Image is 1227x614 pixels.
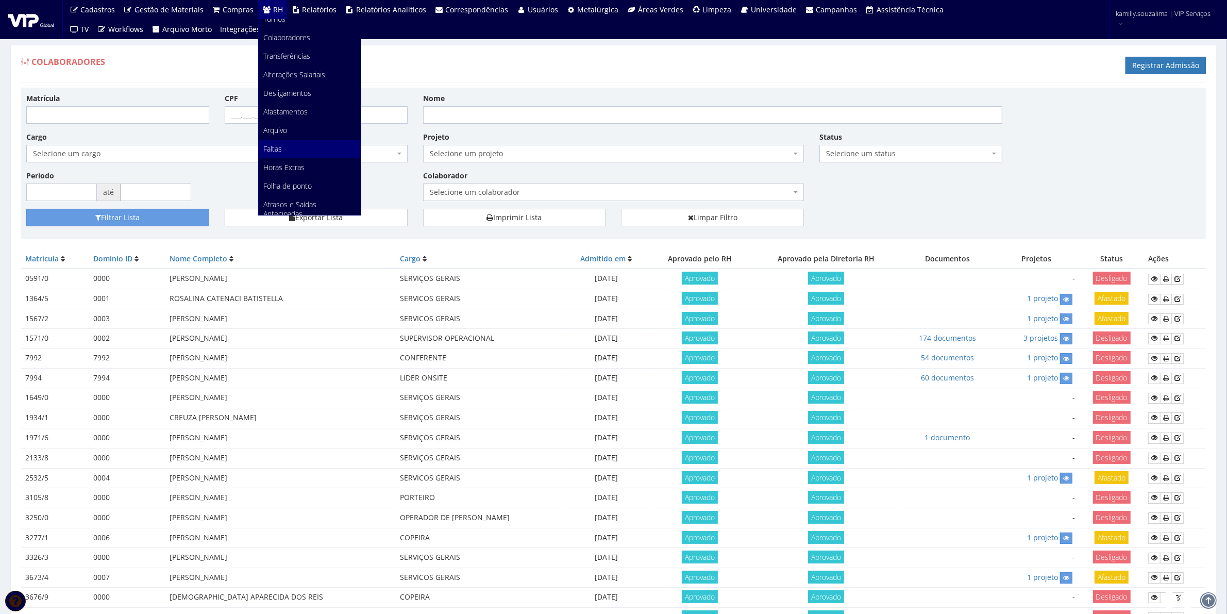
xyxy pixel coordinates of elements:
a: 60 documentos [921,373,974,383]
a: 174 documentos [919,333,976,343]
label: Nome [423,93,445,104]
button: Filtrar Lista [26,209,209,226]
span: Colaboradores [264,32,311,42]
span: Universidade [751,5,797,14]
span: Afastado [1095,312,1129,325]
td: SERVIÇOS GERAIS [396,428,564,448]
td: 0006 [89,528,165,547]
td: - [994,408,1079,428]
span: Aprovado [682,351,718,364]
span: Folha de ponto [264,181,312,191]
a: Matrícula [25,254,59,263]
a: Arquivo [259,121,361,140]
span: Aprovado [682,590,718,603]
a: 1 projeto [1027,533,1058,542]
button: Exportar Lista [225,209,408,226]
a: Registrar Admissão [1125,57,1206,74]
td: 1571/0 [21,328,89,348]
td: - [994,428,1079,448]
td: 0001 [89,289,165,309]
span: Selecione um projeto [430,148,792,159]
span: Aprovado [808,511,844,524]
label: Status [819,132,842,142]
span: Aprovado [808,531,844,544]
span: Afastado [1095,531,1129,544]
td: [PERSON_NAME] [165,328,396,348]
td: 0000 [89,388,165,408]
span: Transferências [264,51,311,61]
span: Aprovado [808,391,844,404]
a: 1 projeto [1027,353,1058,362]
td: [DATE] [564,448,649,468]
a: 1 projeto [1027,572,1058,582]
td: ROSALINA CATENACI BATISTELLA [165,289,396,309]
span: Áreas Verdes [638,5,683,14]
span: Aprovado [808,351,844,364]
td: SERVIÇOS GERAIS [396,548,564,568]
a: Folha de ponto [259,177,361,195]
span: Desligado [1093,351,1131,364]
td: 0007 [89,568,165,587]
span: Aprovado [808,551,844,563]
a: Atrasos e Saídas Antecipadas [259,195,361,223]
span: Metalúrgica [578,5,619,14]
span: Desligado [1093,431,1131,444]
span: Desligado [1093,331,1131,344]
td: [PERSON_NAME] [165,368,396,388]
span: Alterações Salariais [264,70,326,79]
span: Desligamentos [264,88,312,98]
td: - [994,508,1079,528]
td: OPERADOR DE [PERSON_NAME] [396,508,564,528]
td: 3277/1 [21,528,89,547]
span: Aprovado [808,312,844,325]
span: Limpeza [703,5,732,14]
span: Aprovado [808,411,844,424]
a: Colaboradores [259,28,361,47]
a: Arquivo Morto [147,20,216,39]
a: Integrações [216,20,265,39]
a: 1 projeto [1027,373,1058,383]
td: 0004 [89,468,165,488]
td: 0000 [89,408,165,428]
span: Aprovado [682,551,718,563]
td: SUPERVISOR OPERACIONAL [396,328,564,348]
a: TV [65,20,93,39]
a: Workflows [93,20,148,39]
td: - [994,448,1079,468]
input: ___.___.___-__ [225,106,408,124]
td: 0000 [89,548,165,568]
td: 7994 [21,368,89,388]
td: [PERSON_NAME] [165,428,396,448]
td: [DEMOGRAPHIC_DATA] APARECIDA DOS REIS [165,588,396,608]
a: Imprimir Lista [423,209,606,226]
td: [DATE] [564,548,649,568]
td: [PERSON_NAME] [165,349,396,368]
td: CREUZA [PERSON_NAME] [165,408,396,428]
a: Faltas [259,140,361,158]
span: Aprovado [808,491,844,504]
td: [PERSON_NAME] [165,528,396,547]
td: 3673/4 [21,568,89,587]
span: Desligado [1093,511,1131,524]
span: Assistência Técnica [877,5,944,14]
td: 0000 [89,428,165,448]
td: [DATE] [564,568,649,587]
span: Horas Extras [264,162,305,172]
td: [PERSON_NAME] [165,468,396,488]
span: Afastado [1095,292,1129,305]
td: 1934/1 [21,408,89,428]
a: 1 documento [925,433,970,442]
td: [PERSON_NAME] [165,488,396,508]
span: RH [273,5,283,14]
td: SERVIÇOS GERAIS [396,388,564,408]
td: [PERSON_NAME] [165,309,396,328]
span: Aprovado [682,451,718,464]
label: CPF [225,93,238,104]
span: Arquivo Morto [163,24,212,34]
td: - [994,269,1079,289]
td: 2532/5 [21,468,89,488]
label: Projeto [423,132,449,142]
td: [PERSON_NAME] [165,548,396,568]
td: 0000 [89,448,165,468]
span: Gestão de Materiais [135,5,204,14]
